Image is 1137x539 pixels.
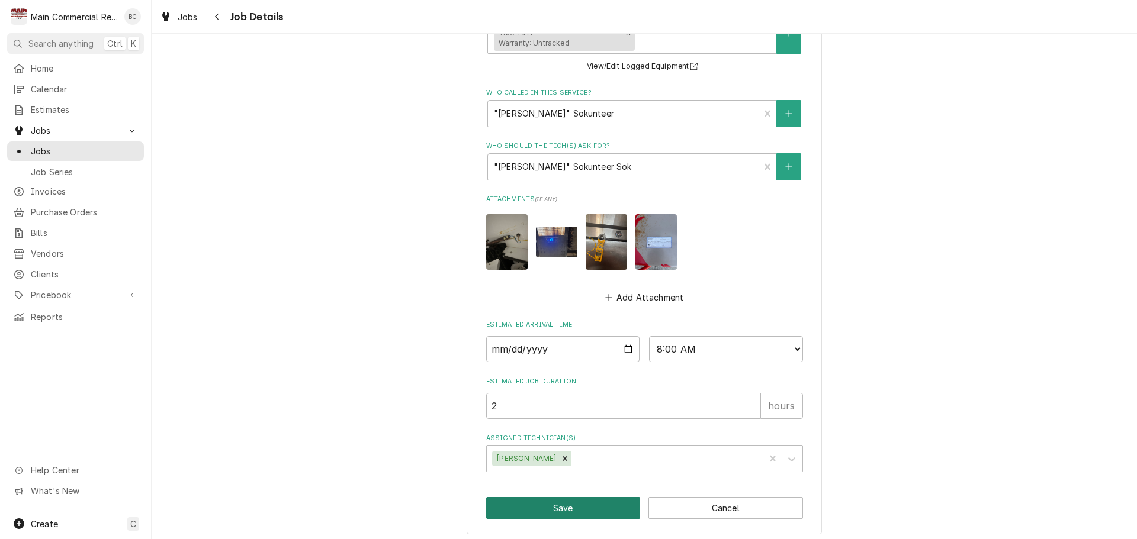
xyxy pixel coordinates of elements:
[28,37,94,50] span: Search anything
[130,518,136,530] span: C
[227,9,284,25] span: Job Details
[31,11,118,23] div: Main Commercial Refrigeration Service
[155,7,203,27] a: Jobs
[486,214,528,269] img: DSCk9ZtMRzGqSaM9g2J1
[31,464,137,476] span: Help Center
[7,202,144,222] a: Purchase Orders
[486,195,803,305] div: Attachments
[649,336,803,362] select: Time Select
[31,268,138,280] span: Clients
[178,11,198,23] span: Jobs
[7,121,144,140] a: Go to Jobs
[486,141,803,151] label: Who should the tech(s) ask for?
[486,141,803,180] div: Who should the tech(s) ask for?
[31,519,58,529] span: Create
[486,497,641,519] button: Save
[107,37,123,50] span: Ctrl
[776,153,801,180] button: Create New Contact
[535,196,557,202] span: ( if any )
[7,59,144,78] a: Home
[31,166,138,178] span: Job Series
[635,214,677,269] img: ZZpneaciQoi6y2n2gvAH
[486,377,803,419] div: Estimated Job Duration
[31,247,138,260] span: Vendors
[7,223,144,243] a: Bills
[486,88,803,98] label: Who called in this service?
[31,185,138,198] span: Invoices
[31,62,138,75] span: Home
[131,37,136,50] span: K
[31,311,138,323] span: Reports
[31,206,138,218] span: Purchase Orders
[558,451,571,466] div: Remove Caleb Gorton
[31,124,120,137] span: Jobs
[7,182,144,201] a: Invoices
[7,79,144,99] a: Calendar
[486,434,803,472] div: Assigned Technician(s)
[124,8,141,25] div: Bookkeeper Main Commercial's Avatar
[31,145,138,157] span: Jobs
[7,285,144,305] a: Go to Pricebook
[486,320,803,330] label: Estimated Arrival Time
[486,497,803,519] div: Button Group
[785,109,792,118] svg: Create New Contact
[31,83,138,95] span: Calendar
[785,163,792,171] svg: Create New Contact
[486,320,803,362] div: Estimated Arrival Time
[486,336,640,362] input: Date
[208,7,227,26] button: Navigate back
[11,8,27,25] div: Main Commercial Refrigeration Service's Avatar
[7,141,144,161] a: Jobs
[124,8,141,25] div: BC
[536,227,577,258] img: boE1TV9pQ8S4GaVlc00m
[7,481,144,501] a: Go to What's New
[486,434,803,443] label: Assigned Technician(s)
[31,289,120,301] span: Pricebook
[7,244,144,263] a: Vendors
[486,88,803,127] div: Who called in this service?
[7,33,144,54] button: Search anythingCtrlK
[31,227,138,239] span: Bills
[648,497,803,519] button: Cancel
[486,497,803,519] div: Button Group Row
[31,485,137,497] span: What's New
[776,100,801,127] button: Create New Contact
[11,8,27,25] div: M
[7,307,144,327] a: Reports
[31,104,138,116] span: Estimates
[7,100,144,120] a: Estimates
[603,289,686,305] button: Add Attachment
[492,451,558,466] div: [PERSON_NAME]
[7,460,144,480] a: Go to Help Center
[586,214,627,269] img: YCm27UhaRkGsOZSaWMHq
[486,1,803,74] div: Equipment
[486,195,803,204] label: Attachments
[486,377,803,386] label: Estimated Job Duration
[7,162,144,182] a: Job Series
[760,393,803,419] div: hours
[585,59,704,74] button: View/Edit Logged Equipment
[7,264,144,284] a: Clients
